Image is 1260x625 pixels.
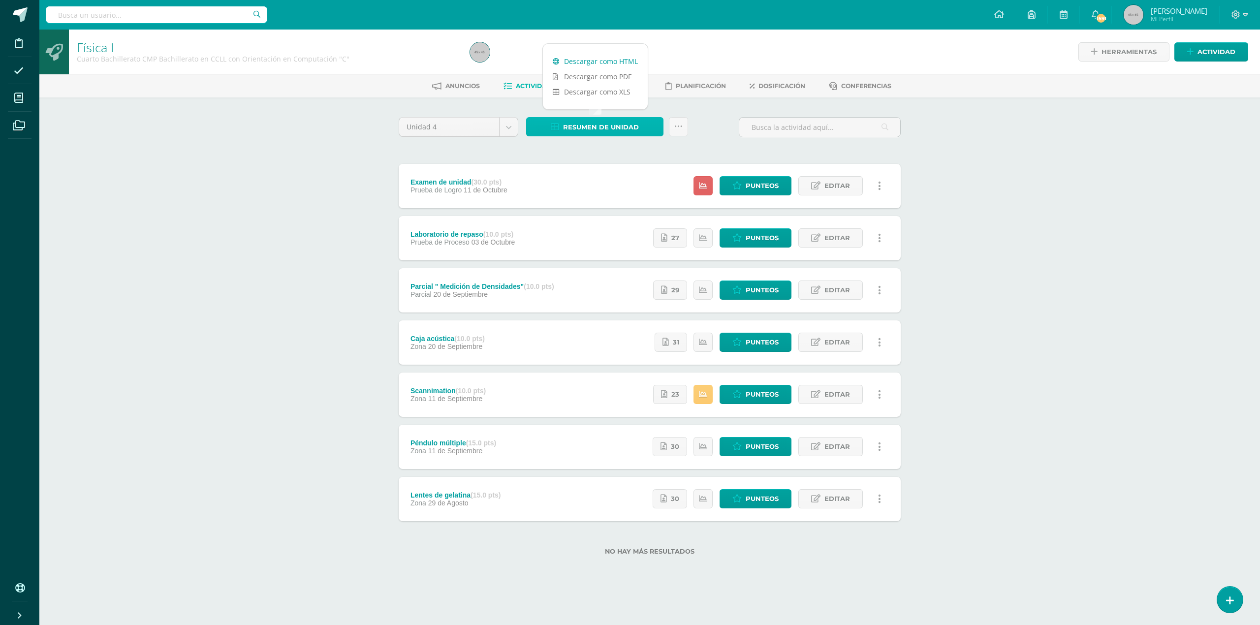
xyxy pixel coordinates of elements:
[472,178,502,186] strong: (30.0 pts)
[456,387,486,395] strong: (10.0 pts)
[1151,15,1207,23] span: Mi Perfil
[824,281,850,299] span: Editar
[410,387,486,395] div: Scannimation
[445,82,480,90] span: Anuncios
[410,238,470,246] span: Prueba de Proceso
[434,290,488,298] span: 20 de Septiembre
[676,82,726,90] span: Planificación
[824,490,850,508] span: Editar
[746,385,779,404] span: Punteos
[841,82,891,90] span: Conferencias
[410,447,426,455] span: Zona
[653,385,687,404] a: 23
[1151,6,1207,16] span: [PERSON_NAME]
[524,282,554,290] strong: (10.0 pts)
[673,333,679,351] span: 31
[563,118,639,136] span: Resumen de unidad
[829,78,891,94] a: Conferencias
[655,333,687,352] a: 31
[665,78,726,94] a: Planificación
[428,395,483,403] span: 11 de Septiembre
[410,282,554,290] div: Parcial " Medición de Densidades"
[410,186,462,194] span: Prueba de Logro
[653,228,687,248] a: 27
[720,385,791,404] a: Punteos
[1096,13,1106,24] span: 1591
[824,177,850,195] span: Editar
[428,343,483,350] span: 20 de Septiembre
[77,54,458,63] div: Cuarto Bachillerato CMP Bachillerato en CCLL con Orientación en Computación 'C'
[653,437,687,456] a: 30
[653,281,687,300] a: 29
[671,437,679,456] span: 30
[471,491,501,499] strong: (15.0 pts)
[516,82,559,90] span: Actividades
[46,6,267,23] input: Busca un usuario...
[750,78,805,94] a: Dosificación
[758,82,805,90] span: Dosificación
[671,490,679,508] span: 30
[824,333,850,351] span: Editar
[77,39,114,56] a: Física I
[824,229,850,247] span: Editar
[746,177,779,195] span: Punteos
[410,178,507,186] div: Examen de unidad
[746,490,779,508] span: Punteos
[410,343,426,350] span: Zona
[739,118,900,137] input: Busca la actividad aquí...
[432,78,480,94] a: Anuncios
[410,230,515,238] div: Laboratorio de repaso
[399,118,518,136] a: Unidad 4
[410,491,501,499] div: Lentes de gelatina
[526,117,663,136] a: Resumen de unidad
[671,281,679,299] span: 29
[543,54,648,69] a: Descargar como HTML
[720,281,791,300] a: Punteos
[454,335,484,343] strong: (10.0 pts)
[671,385,679,404] span: 23
[653,489,687,508] a: 30
[410,395,426,403] span: Zona
[1197,43,1235,61] span: Actividad
[1174,42,1248,62] a: Actividad
[671,229,679,247] span: 27
[410,335,485,343] div: Caja acústica
[824,385,850,404] span: Editar
[824,437,850,456] span: Editar
[77,40,458,54] h1: Física I
[720,333,791,352] a: Punteos
[470,42,490,62] img: 45x45
[746,437,779,456] span: Punteos
[410,290,432,298] span: Parcial
[407,118,492,136] span: Unidad 4
[483,230,513,238] strong: (10.0 pts)
[466,439,496,447] strong: (15.0 pts)
[746,281,779,299] span: Punteos
[543,84,648,99] a: Descargar como XLS
[543,69,648,84] a: Descargar como PDF
[1078,42,1169,62] a: Herramientas
[410,439,496,447] div: Péndulo múltiple
[472,238,515,246] span: 03 de Octubre
[504,78,559,94] a: Actividades
[720,437,791,456] a: Punteos
[410,499,426,507] span: Zona
[746,333,779,351] span: Punteos
[720,176,791,195] a: Punteos
[428,447,483,455] span: 11 de Septiembre
[746,229,779,247] span: Punteos
[464,186,507,194] span: 11 de Octubre
[720,228,791,248] a: Punteos
[399,548,901,555] label: No hay más resultados
[428,499,469,507] span: 29 de Agosto
[720,489,791,508] a: Punteos
[1102,43,1157,61] span: Herramientas
[1124,5,1143,25] img: 45x45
